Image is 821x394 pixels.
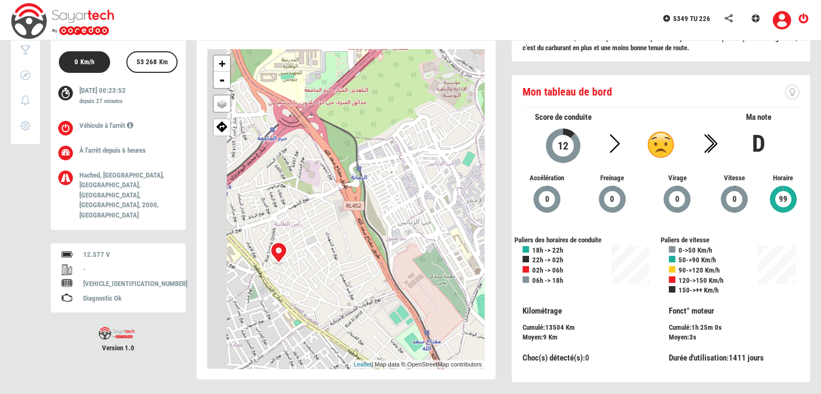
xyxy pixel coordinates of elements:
b: 18h -> 22h [532,246,563,254]
span: 1411 jours [729,353,764,363]
img: sayartech-logo.png [99,327,134,339]
span: 0 [732,193,737,206]
span: À l'arrêt [79,146,101,154]
span: Score de conduite [535,112,592,122]
div: : [669,352,799,364]
span: Accélération [523,173,572,184]
span: 0 [585,353,589,363]
div: : [661,305,808,343]
span: depuis 6 heures [103,146,146,154]
div: Paliers de vitesse [661,235,808,246]
span: 9 [543,333,547,341]
p: Kilométrage [523,305,653,317]
span: 5349 TU 226 [673,15,710,23]
a: Zoom in [214,56,230,72]
div: | Map data © OpenStreetMap contributors [351,360,484,369]
span: Mon tableau de bord [523,85,612,98]
label: Km/h [80,58,94,67]
div: 12.577 V [83,250,175,260]
span: Version 1.0 [51,343,186,354]
span: Durée d'utilisation [669,353,727,363]
b: 120->150 Km/h [678,276,723,284]
span: Cumulé [523,323,543,331]
span: Moyen [669,333,687,341]
span: Km [566,323,575,331]
b: 50->90 Km/h [678,256,716,264]
div: Diagnostic Ok [83,294,175,304]
span: Virage [653,173,702,184]
b: 0->50 Km/h [678,246,712,254]
a: Zoom out [214,72,230,88]
p: Fonct° moteur [669,305,799,317]
div: 0 [70,52,99,74]
img: directions.png [216,120,228,132]
b: 22h -> 02h [532,256,563,264]
span: 12 [557,139,569,152]
div: : [669,332,799,343]
span: 0 [609,193,615,206]
span: Ma note [746,112,771,122]
span: 3s [689,333,696,341]
span: Afficher ma position sur google map [214,119,230,132]
span: Cumulé [669,323,689,331]
a: Layers [214,96,230,112]
div: - [83,264,175,275]
p: [DATE] 00:23:52 [79,86,169,108]
b: D [752,130,765,158]
div: : [523,352,653,364]
span: Km [548,333,558,341]
div: Paliers des horaires de conduite [514,235,661,246]
p: Véhicule à l'arrêt [79,121,169,131]
a: Leaflet [354,361,371,368]
div: : [514,305,661,343]
span: 13504 [545,323,564,331]
span: 1h 25m 0s [691,323,722,331]
b: 06h -> 18h [532,276,563,284]
img: d.png [647,131,674,158]
div: : [523,332,653,343]
div: 53 268 [132,52,173,74]
span: Choc(s) détecté(s) [523,353,583,363]
p: Hached, [GEOGRAPHIC_DATA], [GEOGRAPHIC_DATA], [GEOGRAPHIC_DATA], [GEOGRAPHIC_DATA], 2000, [GEOGRA... [79,171,169,221]
label: Km [159,58,168,67]
div: [VEHICLE_IDENTIFICATION_NUMBER] [83,279,175,289]
span: 99 [778,193,788,206]
b: 02h -> 06h [532,266,563,274]
span: Freinage [587,173,636,184]
b: 90->120 Km/h [678,266,720,274]
label: depuis 27 minutes [79,97,123,106]
b: 150->++ Km/h [678,286,718,294]
span: 0 [675,193,680,206]
span: Horaire [766,173,799,184]
span: 0 [544,193,549,206]
span: Moyen [523,333,541,341]
span: Vitesse [718,173,751,184]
